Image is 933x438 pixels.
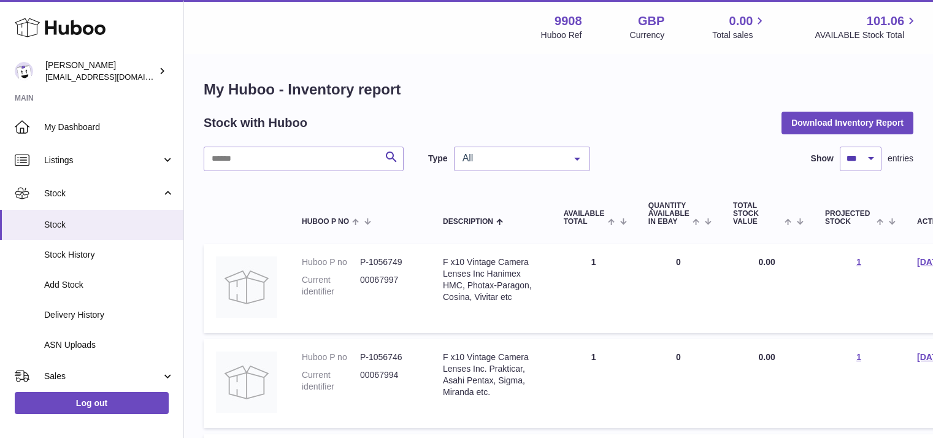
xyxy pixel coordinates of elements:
img: tbcollectables@hotmail.co.uk [15,62,33,80]
img: product image [216,352,277,413]
a: 1 [856,257,861,267]
div: F x10 Vintage Camera Lenses Inc. Prakticar, Asahi Pentax, Sigma, Miranda etc. [443,352,539,398]
img: product image [216,256,277,318]
span: Stock [44,188,161,199]
dd: P-1056746 [360,352,418,363]
strong: 9908 [555,13,582,29]
span: Stock History [44,249,174,261]
dt: Huboo P no [302,352,360,363]
span: Stock [44,219,174,231]
td: 0 [636,244,721,333]
h1: My Huboo - Inventory report [204,80,913,99]
span: Listings [44,155,161,166]
div: [PERSON_NAME] [45,60,156,83]
span: 0.00 [729,13,753,29]
button: Download Inventory Report [781,112,913,134]
span: ASN Uploads [44,339,174,351]
a: 101.06 AVAILABLE Stock Total [815,13,918,41]
a: Log out [15,392,169,414]
div: F x10 Vintage Camera Lenses Inc Hanimex HMC, Photax-Paragon, Cosina, Vivitar etc [443,256,539,303]
span: Total stock value [733,202,781,226]
dt: Huboo P no [302,256,360,268]
h2: Stock with Huboo [204,115,307,131]
span: Quantity Available in eBay [648,202,689,226]
span: 0.00 [758,257,775,267]
div: Huboo Ref [541,29,582,41]
strong: GBP [638,13,664,29]
dt: Current identifier [302,369,360,393]
label: Show [811,153,834,164]
td: 1 [551,244,636,333]
dd: 00067997 [360,274,418,298]
td: 0 [636,339,721,428]
label: Type [428,153,448,164]
span: Sales [44,371,161,382]
span: My Dashboard [44,121,174,133]
a: 0.00 Total sales [712,13,767,41]
span: Add Stock [44,279,174,291]
span: All [459,152,565,164]
dd: P-1056749 [360,256,418,268]
dt: Current identifier [302,274,360,298]
span: 101.06 [867,13,904,29]
span: Projected Stock [825,210,873,226]
span: Total sales [712,29,767,41]
div: Currency [630,29,665,41]
span: Delivery History [44,309,174,321]
span: Huboo P no [302,218,349,226]
span: Description [443,218,493,226]
span: AVAILABLE Total [564,210,605,226]
span: [EMAIL_ADDRESS][DOMAIN_NAME] [45,72,180,82]
td: 1 [551,339,636,428]
dd: 00067994 [360,369,418,393]
span: AVAILABLE Stock Total [815,29,918,41]
span: entries [888,153,913,164]
span: 0.00 [758,352,775,362]
a: 1 [856,352,861,362]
